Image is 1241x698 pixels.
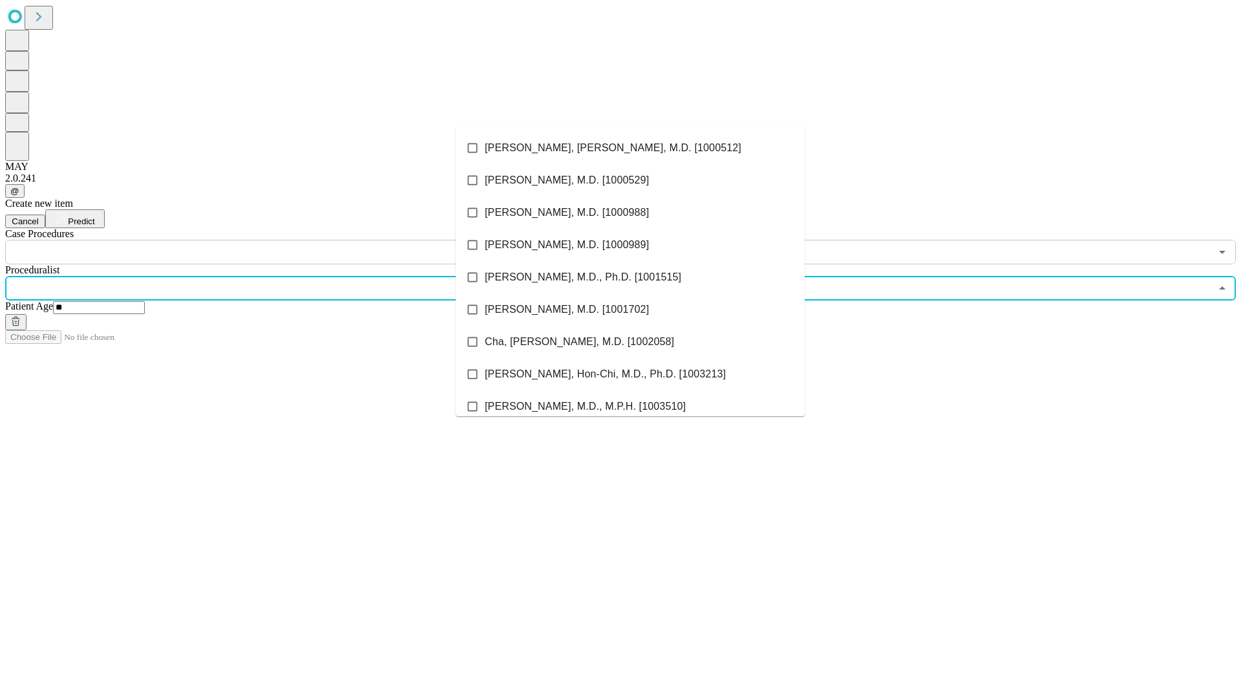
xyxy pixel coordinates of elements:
[485,366,726,382] span: [PERSON_NAME], Hon-Chi, M.D., Ph.D. [1003213]
[5,264,59,275] span: Proceduralist
[5,301,53,312] span: Patient Age
[5,173,1236,184] div: 2.0.241
[68,217,94,226] span: Predict
[45,209,105,228] button: Predict
[485,237,649,253] span: [PERSON_NAME], M.D. [1000989]
[5,228,74,239] span: Scheduled Procedure
[485,302,649,317] span: [PERSON_NAME], M.D. [1001702]
[485,334,674,350] span: Cha, [PERSON_NAME], M.D. [1002058]
[12,217,39,226] span: Cancel
[1213,279,1231,297] button: Close
[485,270,681,285] span: [PERSON_NAME], M.D., Ph.D. [1001515]
[5,215,45,228] button: Cancel
[485,399,686,414] span: [PERSON_NAME], M.D., M.P.H. [1003510]
[485,140,741,156] span: [PERSON_NAME], [PERSON_NAME], M.D. [1000512]
[5,184,25,198] button: @
[1213,243,1231,261] button: Open
[5,198,73,209] span: Create new item
[485,173,649,188] span: [PERSON_NAME], M.D. [1000529]
[10,186,19,196] span: @
[5,161,1236,173] div: MAY
[485,205,649,220] span: [PERSON_NAME], M.D. [1000988]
